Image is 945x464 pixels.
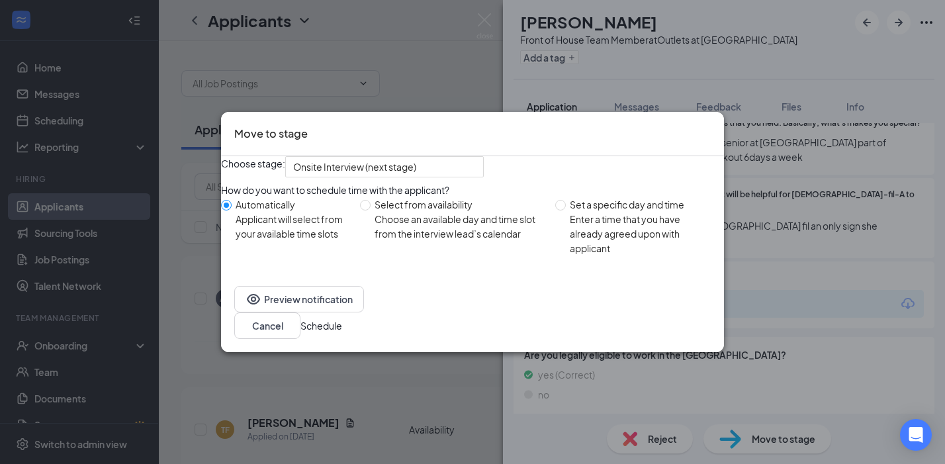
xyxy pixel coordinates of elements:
[570,212,713,255] div: Enter a time that you have already agreed upon with applicant
[221,183,724,197] div: How do you want to schedule time with the applicant?
[900,419,932,451] div: Open Intercom Messenger
[293,157,416,177] span: Onsite Interview (next stage)
[236,197,349,212] div: Automatically
[234,286,364,312] button: EyePreview notification
[570,197,713,212] div: Set a specific day and time
[234,125,308,142] h3: Move to stage
[236,212,349,241] div: Applicant will select from your available time slots
[375,212,545,241] div: Choose an available day and time slot from the interview lead’s calendar
[221,156,285,177] span: Choose stage:
[246,291,261,307] svg: Eye
[375,197,545,212] div: Select from availability
[234,312,300,339] button: Cancel
[300,318,342,333] button: Schedule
